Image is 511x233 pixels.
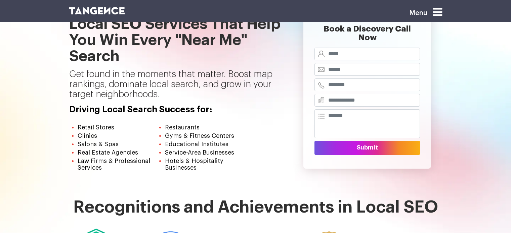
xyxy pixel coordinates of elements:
[69,69,283,105] p: Get found in the moments that matter. Boost map rankings, dominate local search, and grow in your...
[69,105,283,115] h4: Driving Local Search Success for:
[78,141,119,147] span: Salons & Spas
[69,7,125,14] img: logo SVG
[165,124,200,130] span: Restaurants
[69,198,442,217] h1: Recognitions and Achievements in Local SEO
[78,158,150,171] span: Law Firms & Professional Services
[165,141,228,147] span: Educational Institutes
[78,124,114,130] span: Retail Stores
[165,133,234,139] span: Gyms & Fitness Centers
[165,158,223,171] span: Hotels & Hospitality Businesses
[314,24,420,48] h2: Book a Discovery Call Now
[165,150,234,156] span: Service-Area Businesses
[78,133,97,139] span: Clinics
[78,150,138,156] span: Real Estate Agencies
[314,141,420,155] button: Submit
